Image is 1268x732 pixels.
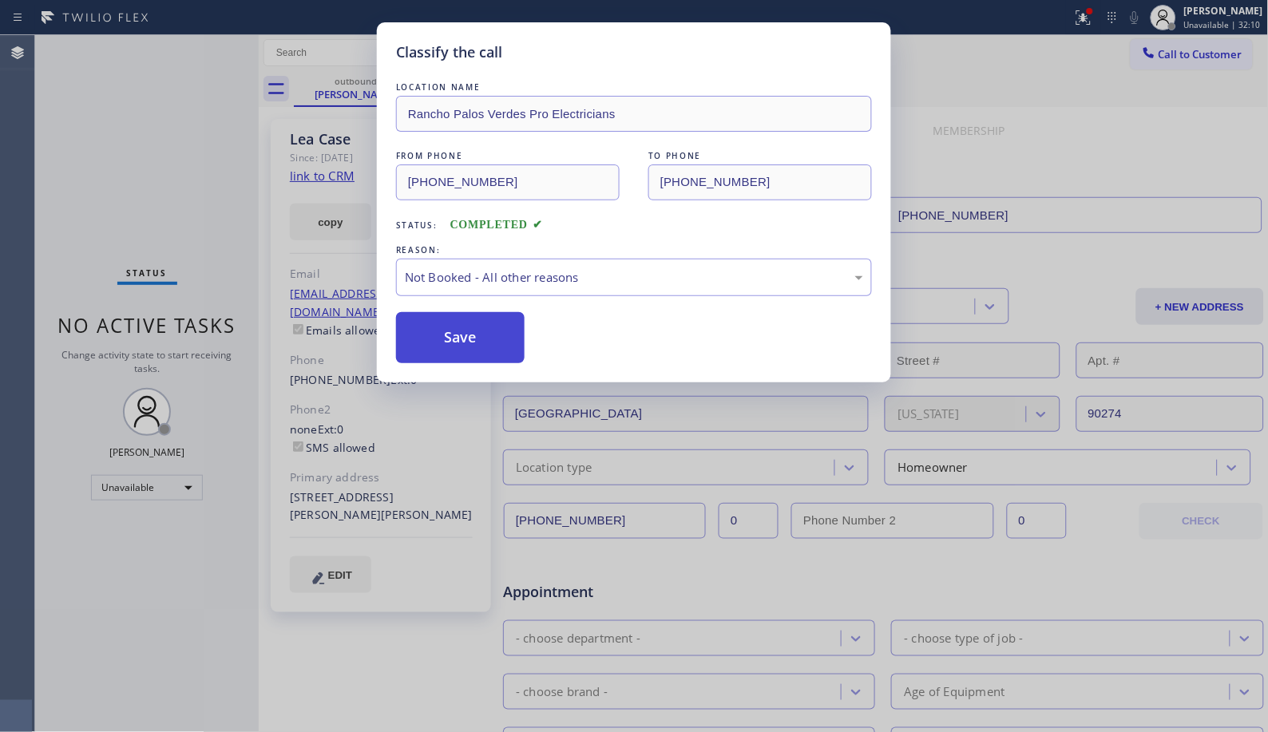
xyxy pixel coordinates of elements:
div: REASON: [396,242,872,259]
input: From phone [396,164,620,200]
button: Save [396,312,525,363]
h5: Classify the call [396,42,502,63]
div: Not Booked - All other reasons [405,268,863,287]
div: LOCATION NAME [396,79,872,96]
div: FROM PHONE [396,148,620,164]
div: TO PHONE [648,148,872,164]
input: To phone [648,164,872,200]
span: COMPLETED [450,219,543,231]
span: Status: [396,220,438,231]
